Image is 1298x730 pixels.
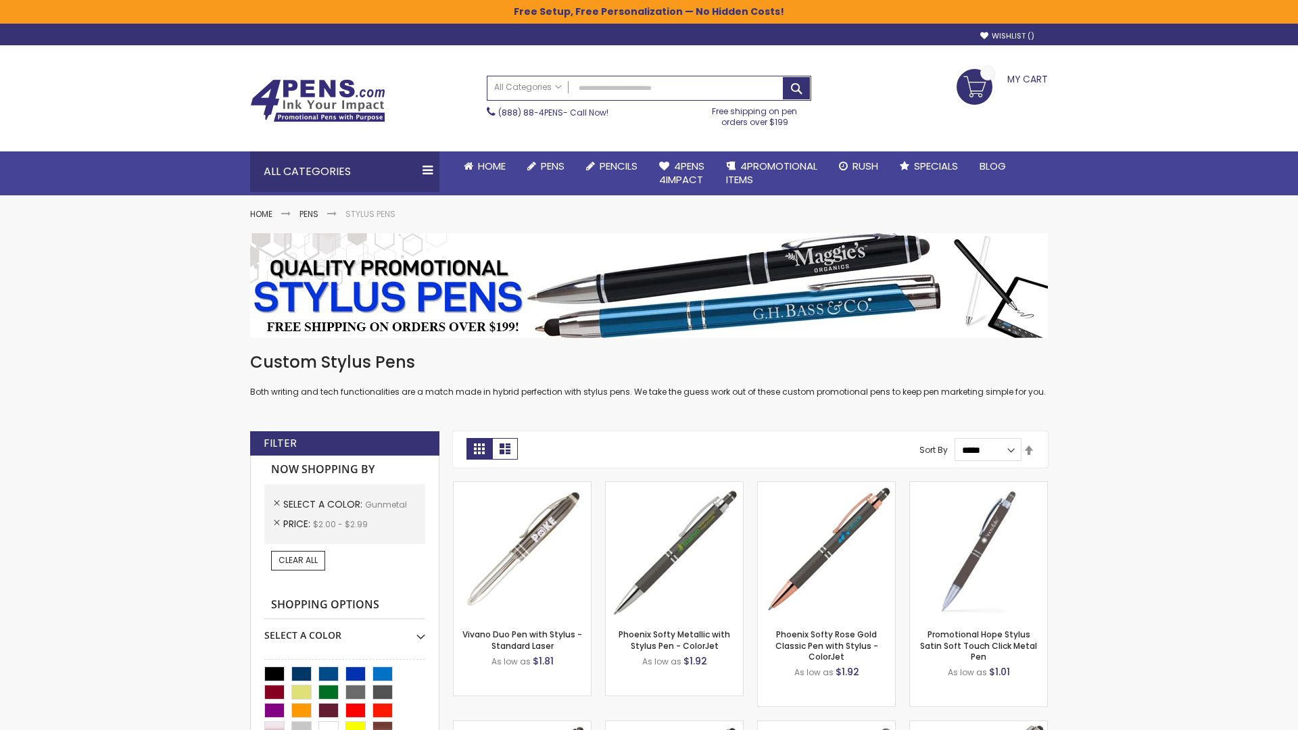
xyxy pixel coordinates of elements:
img: Stylus Pens [250,233,1048,338]
span: As low as [794,666,834,678]
span: Gunmetal [365,499,407,510]
a: Vivano Duo Pen with Stylus - Standard Laser [462,629,582,651]
a: Phoenix Softy Metallic with Stylus Pen - ColorJet-Gunmetal [606,481,743,493]
a: 4Pens4impact [648,151,715,195]
a: Blog [969,151,1017,181]
span: $1.92 [836,665,859,679]
img: 4Pens Custom Pens and Promotional Products [250,79,385,122]
div: All Categories [250,151,439,192]
strong: Stylus Pens [345,208,395,220]
a: Pencils [575,151,648,181]
span: Rush [852,159,878,173]
span: Pencils [600,159,638,173]
span: As low as [491,656,531,667]
span: As low as [642,656,681,667]
img: Promotional Hope Stylus Satin Soft Touch Click Metal Pen-Gunmetal [910,482,1047,619]
span: Blog [980,159,1006,173]
a: Phoenix Softy Metallic with Stylus Pen - ColorJet [619,629,730,651]
label: Sort By [919,444,948,456]
a: Specials [889,151,969,181]
span: Pens [541,159,564,173]
a: Home [453,151,516,181]
h1: Custom Stylus Pens [250,351,1048,373]
span: - Call Now! [498,107,608,118]
span: 4Pens 4impact [659,159,704,187]
div: Select A Color [264,619,425,642]
img: Phoenix Softy Rose Gold Classic Pen with Stylus - ColorJet-Gunmetal [758,482,895,619]
span: Clear All [279,554,318,566]
strong: Now Shopping by [264,456,425,484]
img: Vivano Duo Pen with Stylus - Standard Laser-Gunmetal [454,482,591,619]
a: Phoenix Softy Rose Gold Classic Pen with Stylus - ColorJet [775,629,878,662]
span: 4PROMOTIONAL ITEMS [726,159,817,187]
a: Phoenix Softy Rose Gold Classic Pen with Stylus - ColorJet-Gunmetal [758,481,895,493]
span: All Categories [494,82,562,93]
a: Wishlist [980,31,1034,41]
span: Select A Color [283,497,365,511]
span: $1.01 [989,665,1010,679]
span: Home [478,159,506,173]
a: Pens [516,151,575,181]
a: Home [250,208,272,220]
span: $1.81 [533,654,554,668]
strong: Filter [264,436,297,451]
div: Both writing and tech functionalities are a match made in hybrid perfection with stylus pens. We ... [250,351,1048,398]
a: Promotional Hope Stylus Satin Soft Touch Click Metal Pen [920,629,1037,662]
span: Specials [914,159,958,173]
a: Pens [299,208,318,220]
a: 4PROMOTIONALITEMS [715,151,828,195]
a: Promotional Hope Stylus Satin Soft Touch Click Metal Pen-Gunmetal [910,481,1047,493]
img: Phoenix Softy Metallic with Stylus Pen - ColorJet-Gunmetal [606,482,743,619]
strong: Grid [466,438,492,460]
a: Clear All [271,551,325,570]
a: (888) 88-4PENS [498,107,563,118]
a: All Categories [487,76,569,99]
strong: Shopping Options [264,591,425,620]
span: Price [283,517,313,531]
a: Rush [828,151,889,181]
a: Vivano Duo Pen with Stylus - Standard Laser-Gunmetal [454,481,591,493]
span: $1.92 [683,654,707,668]
div: Free shipping on pen orders over $199 [698,101,812,128]
span: $2.00 - $2.99 [313,518,368,530]
span: As low as [948,666,987,678]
